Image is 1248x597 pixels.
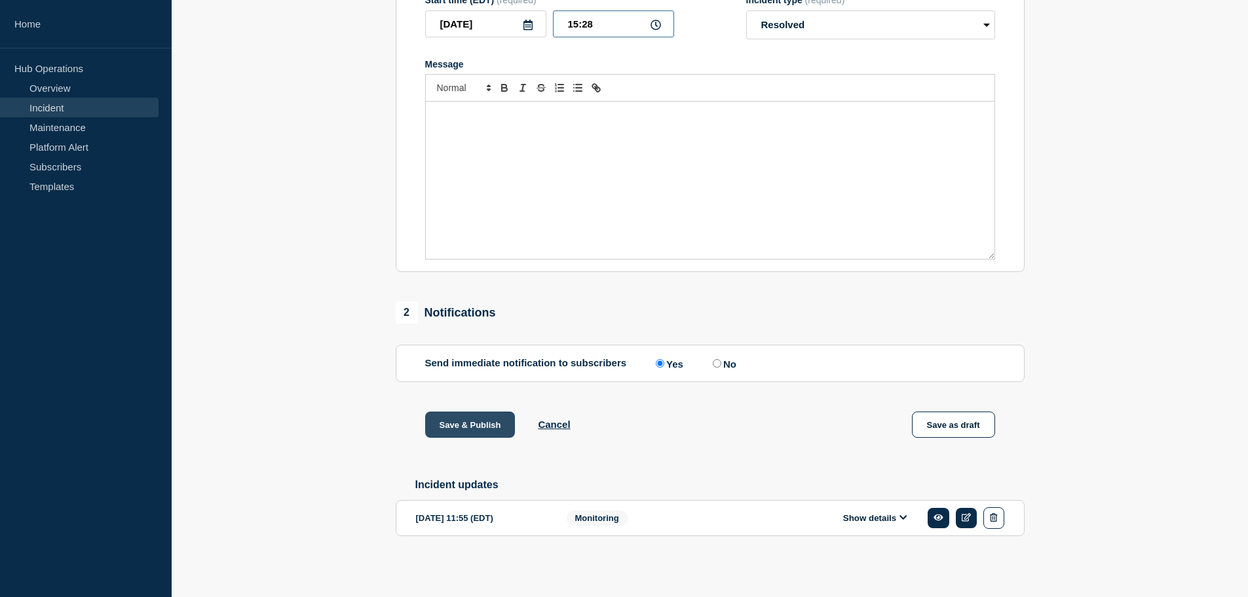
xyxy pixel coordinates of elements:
[839,512,911,524] button: Show details
[532,80,550,96] button: Toggle strikethrough text
[652,357,683,370] label: Yes
[416,507,547,529] div: [DATE] 11:55 (EDT)
[396,301,496,324] div: Notifications
[425,10,546,37] input: YYYY-MM-DD
[569,80,587,96] button: Toggle bulleted list
[656,359,664,368] input: Yes
[431,80,495,96] span: Font size
[713,359,721,368] input: No
[425,357,995,370] div: Send immediate notification to subscribers
[426,102,994,259] div: Message
[495,80,514,96] button: Toggle bold text
[567,510,628,526] span: Monitoring
[746,10,995,39] select: Incident type
[912,412,995,438] button: Save as draft
[425,59,995,69] div: Message
[425,357,627,370] p: Send immediate notification to subscribers
[709,357,736,370] label: No
[415,479,1025,491] h2: Incident updates
[514,80,532,96] button: Toggle italic text
[553,10,674,37] input: HH:MM
[425,412,516,438] button: Save & Publish
[550,80,569,96] button: Toggle ordered list
[396,301,418,324] span: 2
[538,419,570,430] button: Cancel
[587,80,605,96] button: Toggle link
